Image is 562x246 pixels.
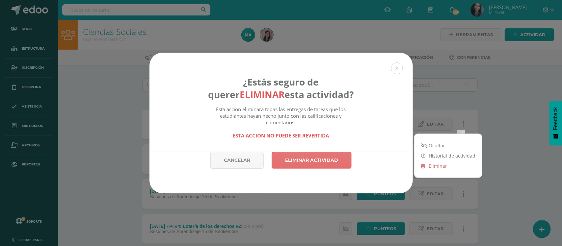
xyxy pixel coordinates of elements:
[233,132,329,139] strong: Esta acción no puede ser revertida
[208,76,354,101] h4: ¿Estás seguro de querer esta actividad?
[391,62,403,74] button: Close (Esc)
[272,152,352,169] a: Eliminar actividad
[549,101,562,145] button: Feedback - Mostrar encuesta
[210,152,264,169] a: Cancelar
[415,140,482,151] a: Ocultar
[415,161,482,171] a: Eliminar
[553,107,559,130] span: Feedback
[208,106,354,139] div: Esta acción eliminará todas las entregas de tareas que los estudiantes hayan hecho junto con las ...
[240,88,285,101] strong: eliminar
[415,151,482,161] a: Historial de actividad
